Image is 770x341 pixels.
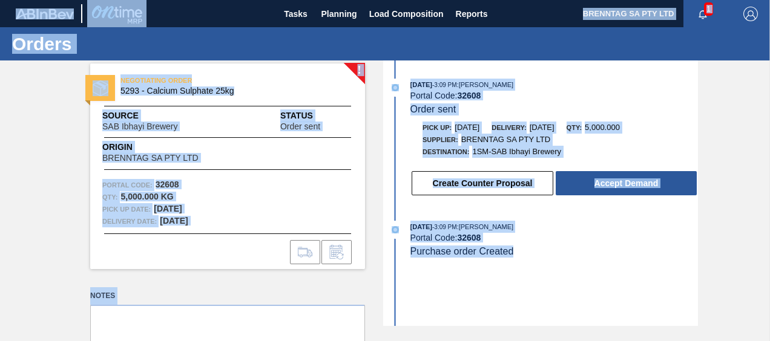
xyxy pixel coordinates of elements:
[410,81,432,88] span: [DATE]
[432,224,457,230] span: - 3:09 PM
[369,7,444,21] span: Load Composition
[156,180,179,189] strong: 32608
[321,240,352,264] div: Inform order change
[472,147,561,156] span: 1SM-SAB Ibhayi Brewery
[457,81,514,88] span: : [PERSON_NAME]
[457,223,514,230] span: : [PERSON_NAME]
[567,124,582,131] span: Qty:
[743,7,758,21] img: Logout
[102,203,151,215] span: Pick up Date:
[12,37,227,51] h1: Orders
[704,2,713,16] span: 1
[160,216,188,226] strong: [DATE]
[432,82,457,88] span: - 3:09 PM
[120,192,173,201] strong: 5,000.000 KG
[455,123,479,132] span: [DATE]
[392,84,399,91] img: atual
[410,91,698,100] div: Portal Code:
[492,124,526,131] span: Delivery:
[90,287,365,305] label: Notes
[423,136,458,143] span: Supplier:
[283,7,309,21] span: Tasks
[457,233,481,242] strong: 32608
[280,109,353,122] span: Status
[154,204,182,213] strong: [DATE]
[585,123,620,132] span: 5,000.000
[556,171,697,195] button: Accept Demand
[392,226,399,233] img: atual
[120,74,290,86] span: NEGOTIATING ORDER
[102,215,157,227] span: Delivery Date:
[410,223,432,230] span: [DATE]
[456,7,488,21] span: Reports
[290,240,320,264] div: Go to Load Composition
[321,7,357,21] span: Planning
[530,123,554,132] span: [DATE]
[423,148,469,155] span: Destination:
[461,135,550,144] span: BRENNTAG SA PTY LTD
[102,179,153,191] span: Portal Code:
[457,91,481,100] strong: 32608
[410,246,514,256] span: Purchase order Created
[280,122,320,131] span: Order sent
[102,109,214,122] span: Source
[120,86,340,96] span: 5293 - Calcium Sulphate 25kg
[16,8,74,19] img: TNhmsLtSVTkK8tSr43FrP2fwEKptu5GPRR3wAAAABJRU5ErkJggg==
[102,122,178,131] span: SAB Ibhayi Brewery
[410,104,456,114] span: Order sent
[410,233,698,242] div: Portal Code:
[423,124,452,131] span: Pick up:
[102,141,228,154] span: Origin
[102,191,117,203] span: Qty :
[683,5,722,22] button: Notifications
[412,171,553,195] button: Create Counter Proposal
[93,80,108,96] img: status
[102,154,199,163] span: BRENNTAG SA PTY LTD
